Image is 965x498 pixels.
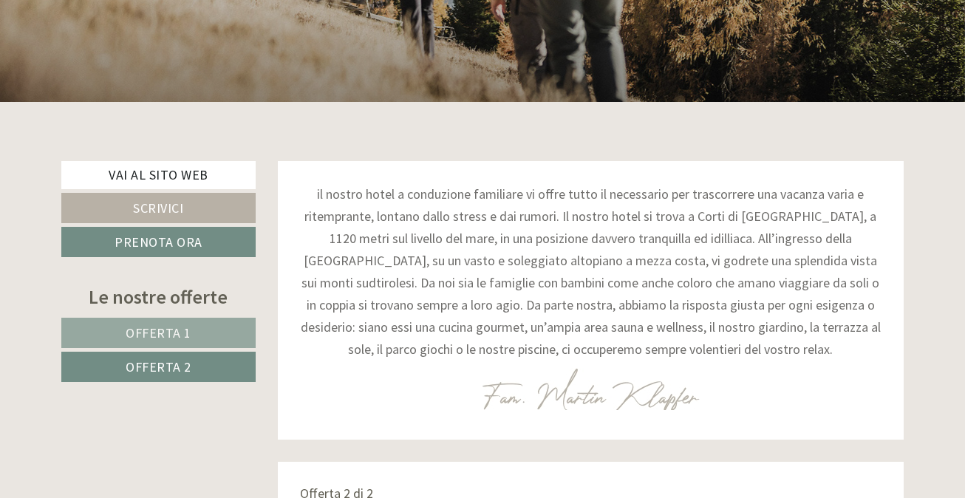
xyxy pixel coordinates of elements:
small: 11:11 [22,72,217,82]
button: Invia [505,385,583,415]
a: Scrivici [61,193,256,223]
span: Offerta 1 [126,324,191,341]
span: il nostro hotel a conduzione familiare vi offre tutto il necessario per trascorrere una vacanza v... [301,185,881,358]
div: Inso Sonnenheim [22,43,217,55]
img: image [482,368,700,410]
div: Le nostre offerte [61,283,256,310]
a: Prenota ora [61,227,256,257]
div: Buon giorno, come possiamo aiutarla? [11,40,225,85]
a: Vai al sito web [61,161,256,189]
div: [DATE] [265,11,318,36]
span: Offerta 2 [126,358,191,375]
